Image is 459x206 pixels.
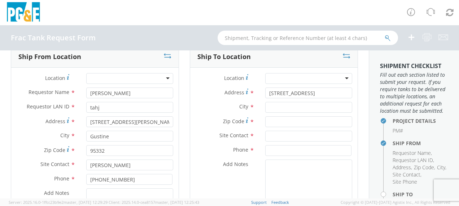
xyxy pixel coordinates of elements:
span: Site Phone [393,178,417,185]
span: Fill out each section listed to submit your request. If you require tanks to be delivered to mult... [380,71,448,115]
a: Feedback [271,200,289,205]
h4: Ship To [393,192,448,197]
span: Address [224,89,244,96]
h4: Ship From [393,140,448,146]
span: Add Notes [44,189,69,196]
li: , [437,164,446,171]
img: pge-logo-06675f144f4cfa6a6814.png [5,2,41,23]
span: Phone [233,146,248,153]
span: master, [DATE] 12:25:43 [155,200,199,205]
a: Support [251,200,267,205]
span: Requestor LAN ID [393,157,433,164]
span: Address [45,118,65,125]
h4: Project Details [393,118,448,124]
h4: Frac Tank Request Form [11,34,96,42]
span: Zip Code [414,164,434,171]
span: Site Contact [393,171,420,178]
span: City [60,132,69,139]
span: Site Contact [40,161,69,167]
span: Server: 2025.16.0-1ffcc23b9e2 [9,200,108,205]
li: , [393,171,421,178]
h3: Shipment Checklist [380,63,448,70]
li: , [393,164,412,171]
span: Client: 2025.14.0-cea8157 [109,200,199,205]
li: , [393,149,432,157]
h3: Ship From Location [18,53,81,61]
li: , [393,157,434,164]
span: City [437,164,445,171]
input: Shipment, Tracking or Reference Number (at least 4 chars) [218,31,398,45]
span: Zip Code [223,118,244,125]
span: Site Contact [219,132,248,139]
li: , [414,164,435,171]
span: Address [393,164,411,171]
h3: Ship To Location [197,53,251,61]
span: Location [45,75,65,81]
span: Requestor LAN ID [27,103,69,110]
span: Copyright © [DATE]-[DATE] Agistix Inc., All Rights Reserved [341,200,450,205]
span: Location [224,75,244,81]
span: Requestor Name [393,149,431,156]
span: City [239,103,248,110]
span: master, [DATE] 12:29:29 [64,200,108,205]
span: Add Notes [223,161,248,167]
span: Zip Code [44,147,65,153]
span: PM# [393,127,403,134]
span: Phone [54,175,69,182]
span: Requestor Name [29,89,69,95]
